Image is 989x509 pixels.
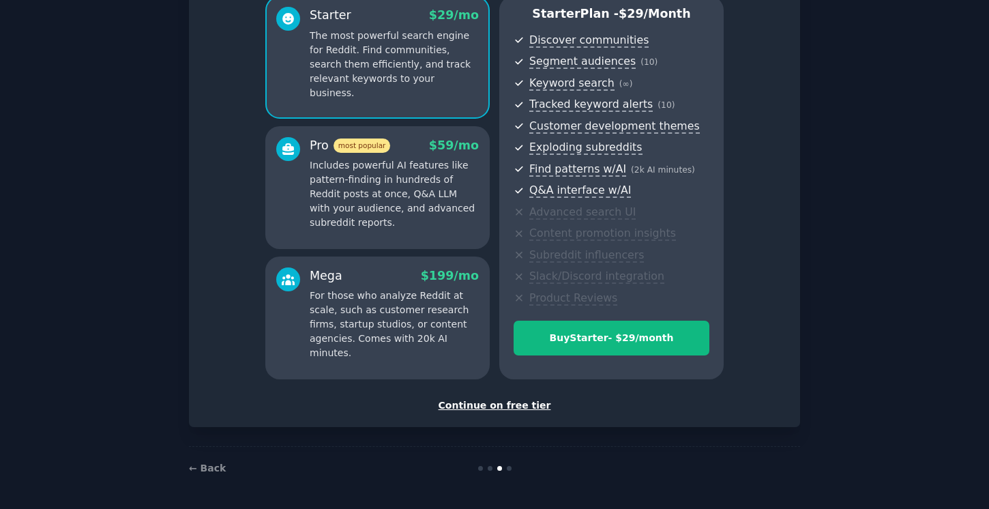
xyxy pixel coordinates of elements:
[529,248,644,263] span: Subreddit influencers
[310,7,351,24] div: Starter
[529,205,636,220] span: Advanced search UI
[529,227,676,241] span: Content promotion insights
[421,269,479,282] span: $ 199 /mo
[529,55,636,69] span: Segment audiences
[619,7,691,20] span: $ 29 /month
[310,29,479,100] p: The most powerful search engine for Reddit. Find communities, search them efficiently, and track ...
[334,139,391,153] span: most popular
[619,79,633,89] span: ( ∞ )
[529,270,664,284] span: Slack/Discord integration
[529,98,653,112] span: Tracked keyword alerts
[529,119,700,134] span: Customer development themes
[203,398,786,413] div: Continue on free tier
[640,57,658,67] span: ( 10 )
[514,331,709,345] div: Buy Starter - $ 29 /month
[529,76,615,91] span: Keyword search
[529,184,631,198] span: Q&A interface w/AI
[631,165,695,175] span: ( 2k AI minutes )
[529,291,617,306] span: Product Reviews
[429,8,479,22] span: $ 29 /mo
[310,158,479,230] p: Includes powerful AI features like pattern-finding in hundreds of Reddit posts at once, Q&A LLM w...
[514,5,709,23] p: Starter Plan -
[189,463,226,474] a: ← Back
[310,137,390,154] div: Pro
[429,139,479,152] span: $ 59 /mo
[529,162,626,177] span: Find patterns w/AI
[514,321,709,355] button: BuyStarter- $29/month
[529,141,642,155] span: Exploding subreddits
[310,289,479,360] p: For those who analyze Reddit at scale, such as customer research firms, startup studios, or conte...
[658,100,675,110] span: ( 10 )
[529,33,649,48] span: Discover communities
[310,267,342,285] div: Mega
